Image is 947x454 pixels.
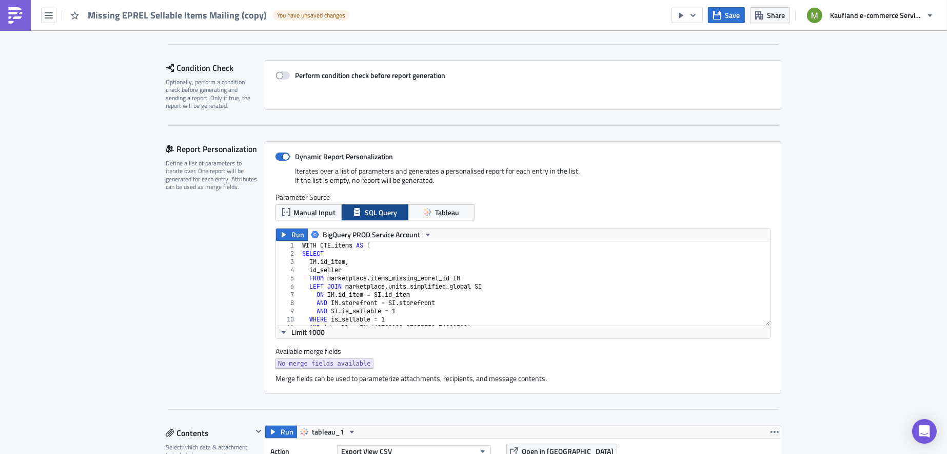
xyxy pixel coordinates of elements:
[295,151,393,162] strong: Dynamic Report Personalization
[291,229,304,241] span: Run
[166,141,265,157] div: Report Personalization
[276,291,301,299] div: 7
[4,91,106,100] u: Händlerbedingte Ticketrate²:
[88,9,268,21] span: Missing EPREL Sellable Items Mailing (copy)
[307,229,436,241] button: BigQuery PROD Service Account
[830,10,922,21] span: Kaufland e-commerce Services GmbH & Co. KG
[912,419,937,444] div: Open Intercom Messenger
[4,4,154,12] span: {% if row.preferred_email_language=='de' %}
[295,70,445,81] strong: Perform condition check before report generation
[276,250,301,258] div: 2
[276,326,328,338] button: Limit 1000
[275,193,771,202] label: Parameter Source
[275,347,352,356] label: Available merge fields
[342,204,408,220] button: SQL Query
[166,78,258,110] div: Optionally, perform a condition check before generating and sending a report. Only if true, the r...
[256,91,298,100] a: Zum Report
[806,7,823,24] img: Avatar
[801,4,939,27] button: Kaufland e-commerce Services GmbH & Co. KG
[767,10,785,21] span: Share
[276,282,301,291] div: 6
[265,426,297,438] button: Run
[323,229,420,241] span: BigQuery PROD Service Account
[166,425,252,441] div: Contents
[408,204,475,220] button: Tableau
[312,426,344,438] span: tableau_1
[275,204,342,220] button: Manual Input
[4,42,481,59] span: mit dieser E-Mail möchten wir Sie darüber informieren, dass Ihre Service-Performance in der letzt...
[4,83,119,100] span: {% if row.bad_claim_rate_int>0 %}
[276,299,301,307] div: 8
[435,207,459,218] span: Tableau
[166,159,258,191] div: Define a list of parameters to iterate over. One report will be generated for each entry. Attribu...
[276,266,301,274] div: 4
[365,207,397,218] span: SQL Query
[750,7,790,23] button: Share
[297,426,360,438] button: tableau_1
[276,241,301,250] div: 1
[708,7,745,23] button: Save
[276,229,308,241] button: Run
[275,374,771,383] div: Merge fields can be used to parameterize attachments, recipients, and message contents.
[108,91,298,100] span: {{ row.bad_claim_rate }} (Zielwert: < 1%) -
[4,23,113,31] span: Hallo {{ row.pseudonym }} Team,
[276,307,301,315] div: 9
[276,258,301,266] div: 3
[275,166,771,193] div: Iterates over a list of parameters and generates a personalised report for each entry in the list...
[278,358,371,369] span: No merge fields available
[276,315,301,324] div: 10
[291,327,325,337] span: Limit 1000
[252,425,265,438] button: Hide content
[7,7,24,24] img: PushMetrics
[276,324,301,332] div: 11
[725,10,740,21] span: Save
[166,60,265,75] div: Condition Check
[269,67,311,75] a: Zum Report
[4,75,80,83] span: {% else %}{% endif %}
[294,207,336,218] span: Manual Input
[276,274,301,282] div: 5
[281,426,293,438] span: Run
[277,11,345,20] span: You have unsaved changes
[4,59,311,75] span: {% if row.share_of_timely_response_int>0 %}
[4,67,311,75] u: Ticketreaktionszeit¹: {{ row.share_of_timely_response }} (Zielwert: 100%) -
[275,358,373,369] a: No merge fields available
